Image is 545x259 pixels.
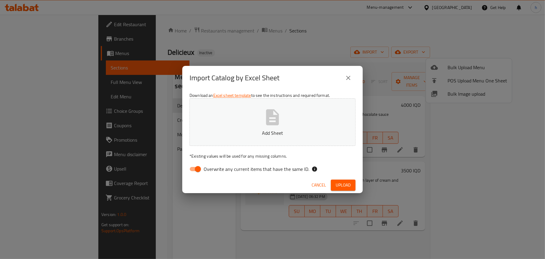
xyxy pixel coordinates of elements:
[341,71,356,85] button: close
[312,166,318,172] svg: If the overwrite option isn't selected, then the items that match an existing ID will be ignored ...
[189,153,356,159] p: Existing values will be used for any missing columns.
[312,181,326,189] span: Cancel
[213,91,251,99] a: Excel sheet template
[309,180,328,191] button: Cancel
[199,129,346,137] p: Add Sheet
[204,165,309,173] span: Overwrite any current items that have the same ID.
[189,73,279,83] h2: Import Catalog by Excel Sheet
[182,90,363,177] div: Download an to see the instructions and required format.
[331,180,356,191] button: Upload
[189,98,356,146] button: Add Sheet
[336,181,351,189] span: Upload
